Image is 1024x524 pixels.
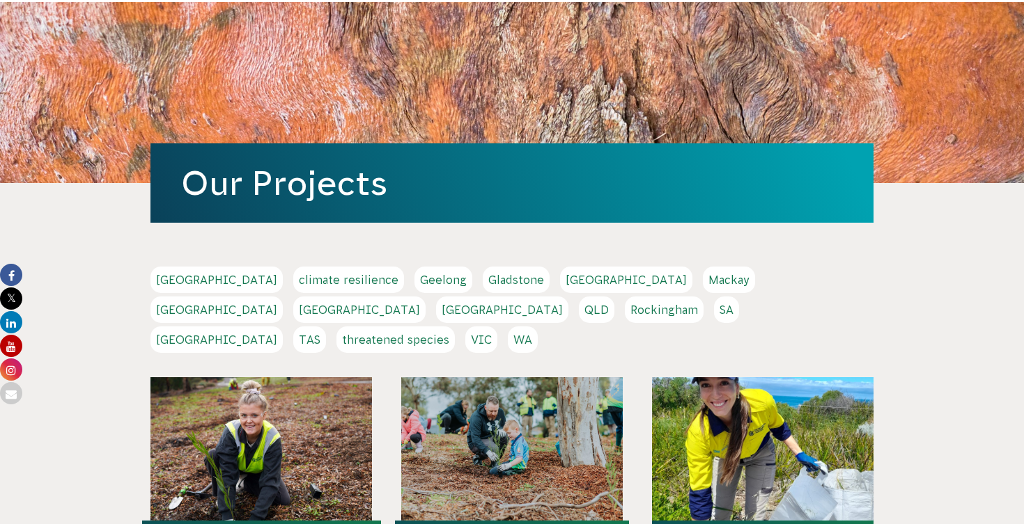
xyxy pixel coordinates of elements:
a: TAS [293,326,326,353]
a: Mackay [703,267,755,293]
a: [GEOGRAPHIC_DATA] [150,267,283,293]
a: [GEOGRAPHIC_DATA] [560,267,692,293]
a: [GEOGRAPHIC_DATA] [150,296,283,323]
a: [GEOGRAPHIC_DATA] [293,296,426,323]
a: Our Projects [181,164,387,202]
a: [GEOGRAPHIC_DATA] [150,326,283,353]
a: threatened species [336,326,455,353]
a: VIC [465,326,497,353]
a: [GEOGRAPHIC_DATA] [436,296,568,323]
a: QLD [579,296,614,323]
a: climate resilience [293,267,404,293]
a: SA [714,296,739,323]
a: Geelong [414,267,472,293]
a: Gladstone [483,267,550,293]
a: Rockingham [625,296,704,323]
a: WA [508,326,538,353]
